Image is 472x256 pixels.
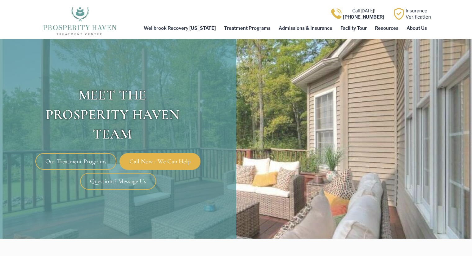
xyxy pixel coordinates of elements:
a: Facility Tour [336,21,371,35]
a: Call [DATE]![PHONE_NUMBER] [343,8,384,20]
a: Questions? Message Us [80,173,156,190]
b: [PHONE_NUMBER] [343,14,384,20]
span: Questions? Message Us [90,178,146,184]
a: Our Treatment Programs [35,153,116,170]
a: Admissions & Insurance [275,21,336,35]
img: Learn how Prosperity Haven, a verified substance abuse center can help you overcome your addiction [393,8,405,20]
a: Call Now - We Can Help [119,153,200,170]
a: Treatment Programs [220,21,275,35]
span: Our Treatment Programs [45,158,106,165]
img: Call one of Prosperity Haven's dedicated counselors today so we can help you overcome addiction [330,8,342,20]
a: About Us [402,21,431,35]
a: Wellbrook Recovery [US_STATE] [140,21,220,35]
span: Call Now - We Can Help [129,158,191,165]
a: Resources [371,21,402,35]
a: InsuranceVerification [406,8,431,20]
img: The logo for Prosperity Haven Addiction Recovery Center. [41,5,118,36]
